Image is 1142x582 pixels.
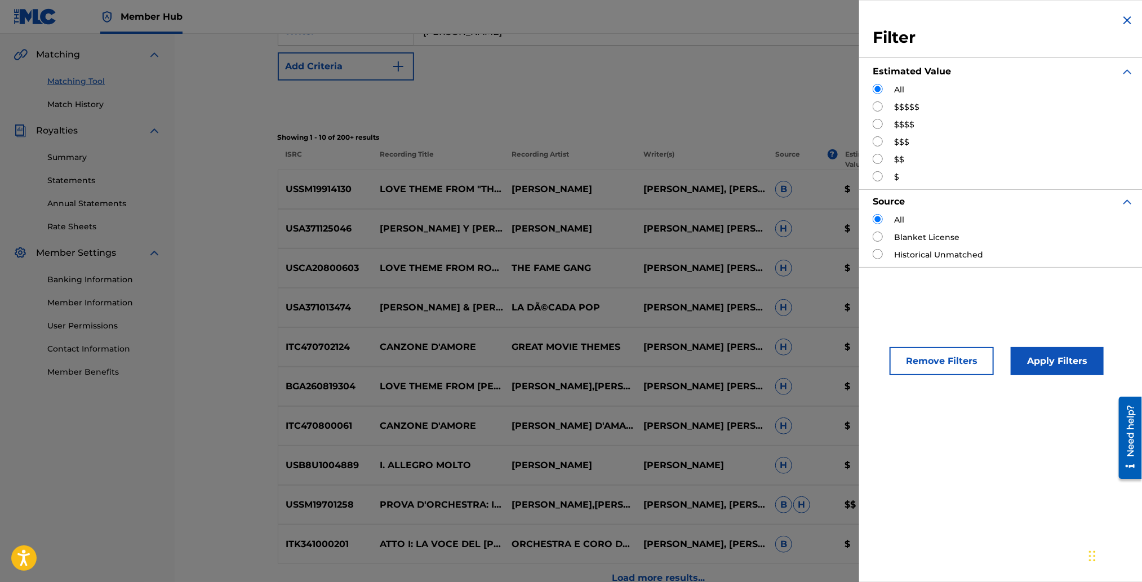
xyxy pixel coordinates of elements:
p: USB8U1004889 [278,459,373,472]
p: Recording Artist [504,149,636,170]
span: H [775,299,792,316]
label: All [894,84,904,96]
img: Member Settings [14,246,27,260]
button: Remove Filters [890,347,994,375]
p: [PERSON_NAME] [PERSON_NAME] [PERSON_NAME] [636,222,768,236]
img: expand [148,48,161,61]
strong: Source [873,196,905,207]
p: LOVE THEME FROM ROMEO & [PERSON_NAME] [372,261,504,275]
a: Member Benefits [47,366,161,378]
p: USCA20800603 [278,261,373,275]
p: LOVE THEME FROM [PERSON_NAME] AND [PERSON_NAME] [372,380,504,393]
label: Historical Unmatched [894,249,983,261]
label: All [894,214,904,226]
p: $ [837,419,907,433]
p: [PERSON_NAME] [636,459,768,472]
p: ISRC [278,149,372,170]
button: Apply Filters [1011,347,1104,375]
img: Royalties [14,124,27,137]
label: $$$ [894,136,909,148]
img: Matching [14,48,28,61]
span: B [775,181,792,198]
strong: Estimated Value [873,66,951,77]
p: ITC470800061 [278,419,373,433]
p: Estimated Value [845,149,897,170]
a: Annual Statements [47,198,161,210]
label: $$ [894,154,904,166]
p: [PERSON_NAME] [504,222,636,236]
p: [PERSON_NAME] [PERSON_NAME] [PERSON_NAME] [636,419,768,433]
a: Rate Sheets [47,221,161,233]
p: THE FAME GANG [504,261,636,275]
p: $ [837,459,907,472]
p: [PERSON_NAME] & [PERSON_NAME] [372,301,504,314]
span: H [775,378,792,395]
p: [PERSON_NAME] [PERSON_NAME] [PERSON_NAME] [636,340,768,354]
a: Member Information [47,297,161,309]
span: B [775,536,792,553]
button: Add Criteria [278,52,414,81]
p: USA371013474 [278,301,373,314]
span: Member Settings [36,246,116,260]
a: Summary [47,152,161,163]
a: Banking Information [47,274,161,286]
p: [PERSON_NAME],[PERSON_NAME] [504,380,636,393]
p: $ [837,340,907,354]
img: expand [1121,195,1134,208]
span: H [775,260,792,277]
p: BGA260819304 [278,380,373,393]
a: Contact Information [47,343,161,355]
h3: Filter [873,28,1134,48]
label: $$$$ [894,119,914,131]
img: Top Rightsholder [100,10,114,24]
div: Trascina [1089,539,1096,573]
p: I. ALLEGRO MOLTO [372,459,504,472]
span: Royalties [36,124,78,137]
a: Statements [47,175,161,186]
p: [PERSON_NAME],[PERSON_NAME],[PERSON_NAME],FILARMONICA DELLA SCALA,[PERSON_NAME] PHILHARMONIC ORCH... [504,498,636,512]
p: [PERSON_NAME] [504,183,636,196]
p: $ [837,301,907,314]
p: [PERSON_NAME] [PERSON_NAME] [PERSON_NAME] [636,380,768,393]
a: User Permissions [47,320,161,332]
p: ITC470702124 [278,340,373,354]
p: $ [837,380,907,393]
p: [PERSON_NAME], [PERSON_NAME], [PERSON_NAME], [PERSON_NAME] [636,183,768,196]
p: [PERSON_NAME] [PERSON_NAME] [PERSON_NAME] [636,301,768,314]
p: [PERSON_NAME], [PERSON_NAME] [636,537,768,551]
img: close [1121,14,1134,27]
img: expand [148,124,161,137]
p: [PERSON_NAME], [PERSON_NAME] [636,498,768,512]
p: [PERSON_NAME] [PERSON_NAME] [PERSON_NAME] [636,261,768,275]
img: expand [148,246,161,260]
span: H [775,417,792,434]
p: $$ [837,498,907,512]
p: Recording Title [372,149,504,170]
p: $ [837,183,907,196]
p: $ [837,537,907,551]
iframe: Resource Center [1110,393,1142,483]
p: Writer(s) [636,149,768,170]
span: Member Hub [121,10,183,23]
span: Matching [36,48,80,61]
p: $ [837,261,907,275]
span: H [775,457,792,474]
p: [PERSON_NAME] D'AMARIO [504,419,636,433]
p: LA DÃ©CADA POP [504,301,636,314]
p: $ [837,222,907,236]
p: PROVA D'ORCHESTRA: II. I GEMELLI ALLO SPECCHIO [372,498,504,512]
p: USSM19914130 [278,183,373,196]
img: 9d2ae6d4665cec9f34b9.svg [392,60,405,73]
img: MLC Logo [14,8,57,25]
p: [PERSON_NAME] Y [PERSON_NAME] (FLAUTA DE PAN VERSION) [372,222,504,236]
p: Source [775,149,800,170]
p: CANZONE D'AMORE [372,340,504,354]
p: USSM19701258 [278,498,373,512]
span: H [793,496,810,513]
p: ITK341000201 [278,537,373,551]
span: H [775,220,792,237]
iframe: Chat Widget [1086,528,1142,582]
p: GREAT MOVIE THEMES [504,340,636,354]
